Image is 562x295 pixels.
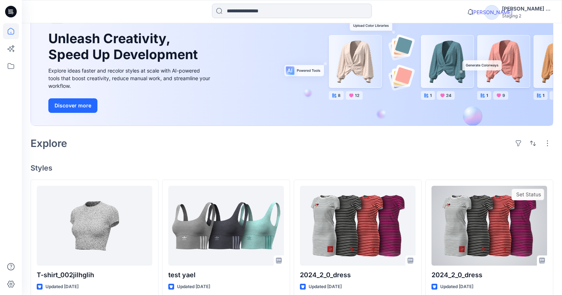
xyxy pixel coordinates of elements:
[45,283,79,291] p: Updated [DATE]
[177,283,210,291] p: Updated [DATE]
[431,186,547,266] a: 2024_2_0_dress
[309,283,342,291] p: Updated [DATE]
[502,4,553,13] div: [PERSON_NAME] Ang
[48,98,97,113] button: Discover more
[48,98,212,113] a: Discover more
[431,270,547,280] p: 2024_2_0_dress
[168,186,284,266] a: test yael
[485,5,499,20] span: [PERSON_NAME]
[440,283,473,291] p: Updated [DATE]
[48,31,201,62] h1: Unleash Creativity, Speed Up Development
[31,138,67,149] h2: Explore
[300,270,416,280] p: 2024_2_0_dress
[37,186,152,266] a: T-shirt_002jilhglih
[502,13,553,19] div: Staging 2
[37,270,152,280] p: T-shirt_002jilhglih
[168,270,284,280] p: test yael
[48,67,212,90] div: Explore ideas faster and recolor styles at scale with AI-powered tools that boost creativity, red...
[300,186,416,266] a: 2024_2_0_dress
[485,4,553,19] button: [PERSON_NAME][PERSON_NAME] AngStaging 2
[31,164,553,172] h4: Styles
